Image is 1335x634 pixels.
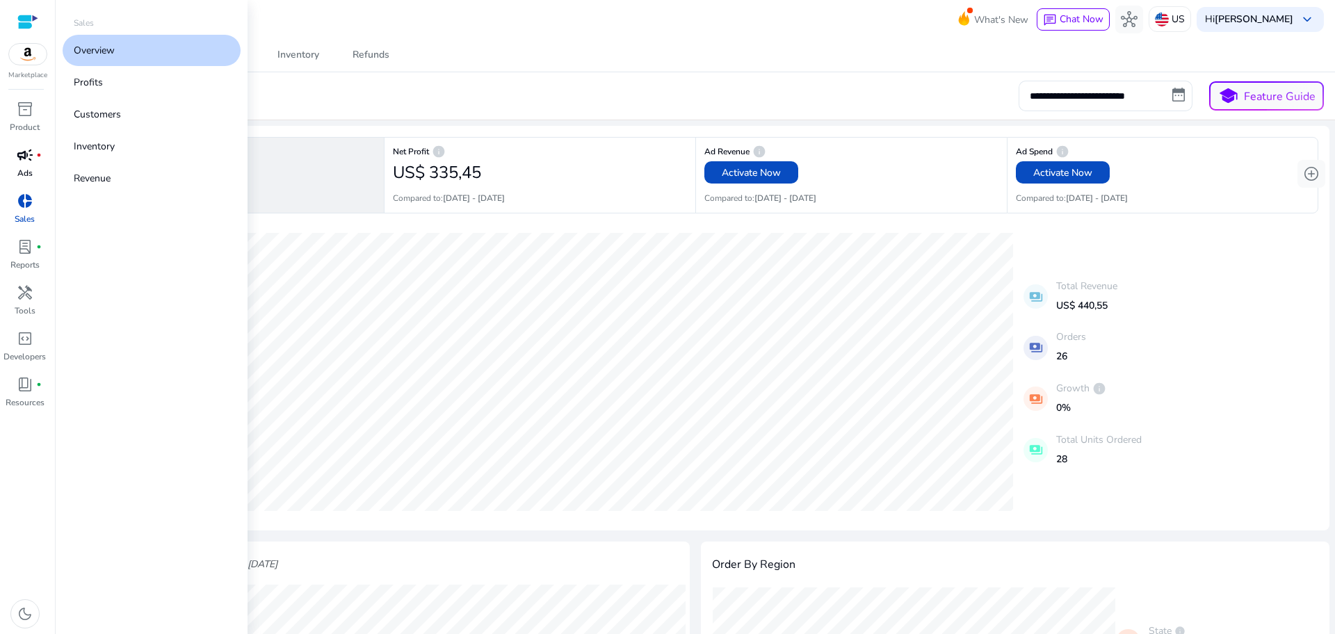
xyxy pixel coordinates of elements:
p: US$ 440,55 [1056,298,1117,313]
div: Conversation(s) [72,78,234,97]
h6: Net Profit [393,150,687,153]
b: [DATE] - [DATE] [754,193,816,204]
div: Inventory [277,50,319,60]
span: info [752,145,766,158]
span: donut_small [17,193,33,209]
p: Marketplace [8,70,47,81]
p: Sales [15,213,35,225]
p: Resources [6,396,44,409]
p: Hi [1205,15,1293,24]
p: Customers [74,107,121,122]
h6: Ad Spend [1016,150,1309,153]
button: chatChat Now [1037,8,1110,31]
img: amazon.svg [9,44,47,65]
span: add_circle [1303,165,1320,182]
button: schoolFeature Guide [1209,81,1324,111]
span: fiber_manual_record [36,244,42,250]
span: chat [1043,13,1057,27]
b: [DATE] - [DATE] [1066,193,1128,204]
img: us.svg [1155,13,1169,26]
p: US [1172,7,1185,31]
span: campaign [17,147,33,163]
span: book_4 [17,376,33,393]
p: 0% [1056,400,1106,415]
span: lab_profile [17,238,33,255]
span: info [432,145,446,158]
h2: US$ 335,45 [393,163,481,183]
mat-icon: payments [1023,284,1048,309]
p: Growth [1056,381,1106,396]
div: Chat Now [86,357,186,384]
h4: Order By Region [712,558,795,571]
mat-icon: payments [1023,387,1048,411]
h6: Ad Revenue [704,150,998,153]
p: Tools [15,304,35,317]
button: Activate Now [1016,161,1110,184]
p: Profits [74,75,103,90]
p: Feature Guide [1244,88,1316,105]
mat-icon: payments [1023,438,1048,462]
p: Sales [74,17,94,29]
span: dark_mode [17,605,33,622]
button: hub [1115,6,1143,33]
p: Total Units Ordered [1056,432,1142,447]
span: Activate Now [1033,165,1092,180]
mat-icon: payments [1023,336,1048,360]
div: Minimize live chat window [228,7,261,40]
span: hub [1121,11,1138,28]
span: No previous conversation [74,195,197,336]
p: Revenue [74,171,111,186]
span: info [1055,145,1069,158]
p: Inventory [74,139,115,154]
button: Activate Now [704,161,798,184]
b: [PERSON_NAME] [1215,13,1293,26]
p: Product [10,121,40,133]
span: fiber_manual_record [36,382,42,387]
p: Ads [17,167,33,179]
p: Overview [74,43,115,58]
span: Activate Now [722,165,781,180]
span: keyboard_arrow_down [1299,11,1316,28]
p: Total Revenue [1056,279,1117,293]
span: handyman [17,284,33,301]
p: Reports [10,259,40,271]
p: Developers [3,350,46,363]
span: school [1218,86,1238,106]
span: code_blocks [17,330,33,347]
button: add_circle [1297,160,1325,188]
p: Compared to: [393,192,505,204]
span: fiber_manual_record [36,152,42,158]
span: info [1092,382,1106,396]
p: Compared to: [704,192,816,204]
p: 28 [1056,452,1142,466]
p: Compared to: [1016,192,1128,204]
span: inventory_2 [17,101,33,117]
p: 26 [1056,349,1086,364]
span: Chat Now [1060,13,1103,26]
p: Orders [1056,330,1086,344]
b: [DATE] - [DATE] [443,193,505,204]
span: What's New [974,8,1028,32]
div: Refunds [353,50,389,60]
